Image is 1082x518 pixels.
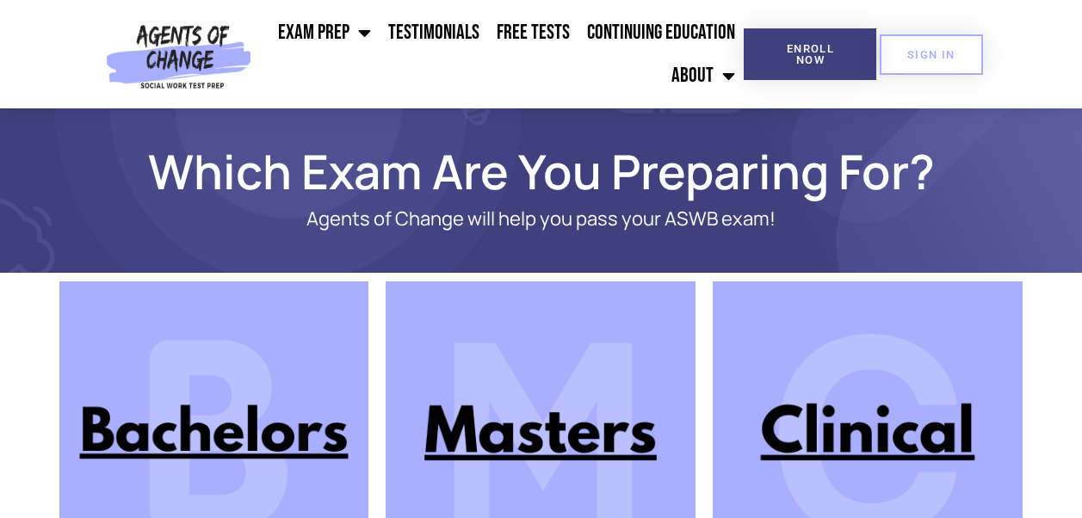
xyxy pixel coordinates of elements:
[488,11,578,54] a: Free Tests
[663,54,744,97] a: About
[578,11,744,54] a: Continuing Education
[258,11,745,97] nav: Menu
[269,11,380,54] a: Exam Prep
[771,43,849,65] span: Enroll Now
[51,151,1032,191] h1: Which Exam Are You Preparing For?
[880,34,983,75] a: SIGN IN
[907,49,955,60] span: SIGN IN
[380,11,488,54] a: Testimonials
[120,208,963,230] p: Agents of Change will help you pass your ASWB exam!
[744,28,876,80] a: Enroll Now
